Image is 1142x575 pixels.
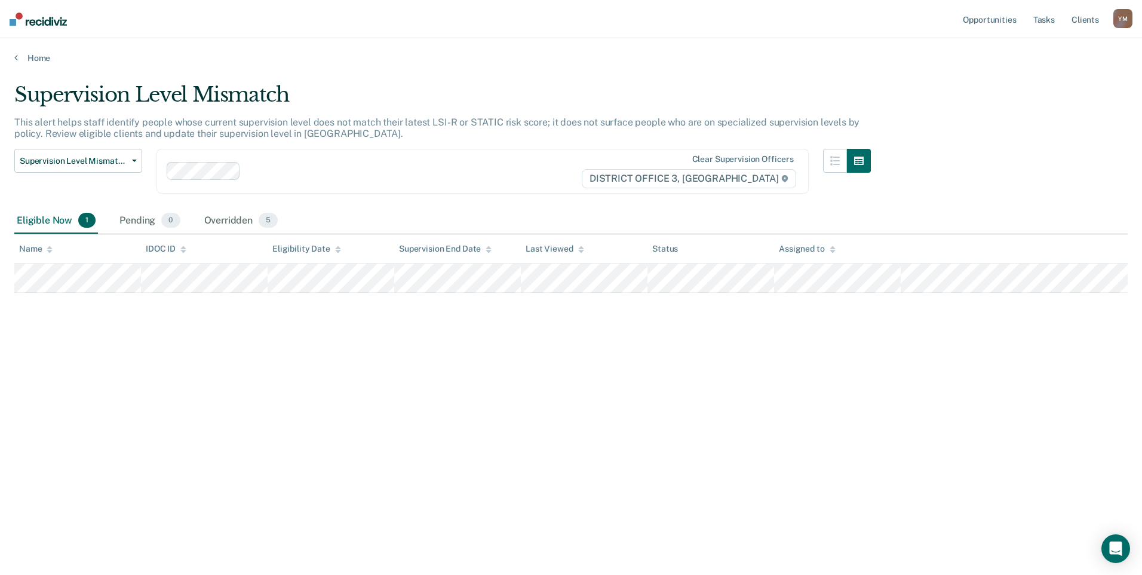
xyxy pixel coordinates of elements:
div: Assigned to [779,244,835,254]
span: 1 [78,213,96,228]
div: Eligibility Date [272,244,341,254]
div: Name [19,244,53,254]
button: YM [1113,9,1132,28]
div: Pending0 [117,208,182,234]
div: IDOC ID [146,244,186,254]
button: Supervision Level Mismatch [14,149,142,173]
div: Overridden5 [202,208,281,234]
div: Supervision End Date [399,244,492,254]
a: Home [14,53,1128,63]
div: Last Viewed [526,244,584,254]
div: Open Intercom Messenger [1101,534,1130,563]
div: Supervision Level Mismatch [14,82,871,117]
span: 5 [259,213,278,228]
div: Eligible Now1 [14,208,98,234]
div: Status [652,244,678,254]
span: DISTRICT OFFICE 3, [GEOGRAPHIC_DATA] [582,169,796,188]
p: This alert helps staff identify people whose current supervision level does not match their lates... [14,117,859,139]
span: 0 [161,213,180,228]
img: Recidiviz [10,13,67,26]
div: Clear supervision officers [692,154,794,164]
span: Supervision Level Mismatch [20,156,127,166]
div: Y M [1113,9,1132,28]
